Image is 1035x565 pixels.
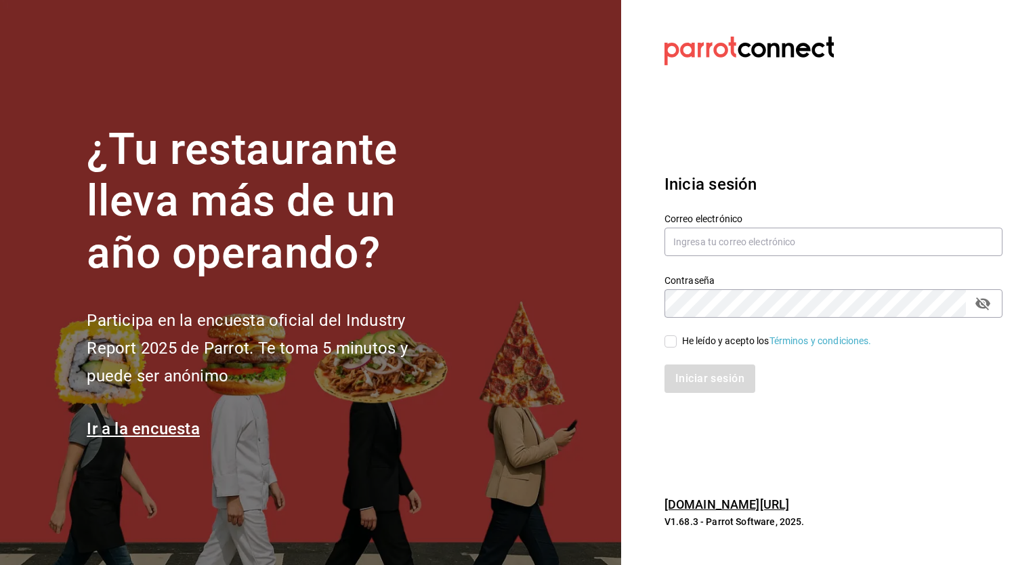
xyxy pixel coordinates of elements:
h2: Participa en la encuesta oficial del Industry Report 2025 de Parrot. Te toma 5 minutos y puede se... [87,307,452,390]
button: passwordField [971,292,994,315]
input: Ingresa tu correo electrónico [664,228,1002,256]
h3: Inicia sesión [664,172,1002,196]
p: V1.68.3 - Parrot Software, 2025. [664,515,1002,528]
a: Ir a la encuesta [87,419,200,438]
label: Contraseña [664,275,1002,285]
label: Correo electrónico [664,213,1002,223]
a: Términos y condiciones. [769,335,872,346]
a: [DOMAIN_NAME][URL] [664,497,789,511]
div: He leído y acepto los [682,334,872,348]
h1: ¿Tu restaurante lleva más de un año operando? [87,124,452,280]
